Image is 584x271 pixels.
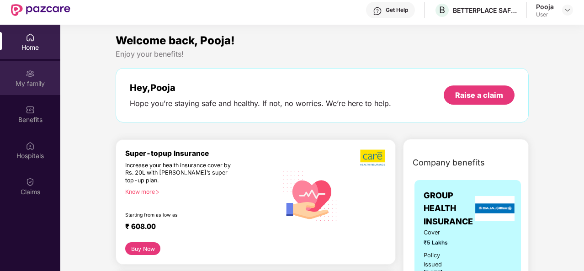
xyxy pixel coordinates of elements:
[26,177,35,186] img: svg+xml;base64,PHN2ZyBpZD0iQ2xhaW0iIHhtbG5zPSJodHRwOi8vd3d3LnczLm9yZy8yMDAwL3N2ZyIgd2lkdGg9IjIwIi...
[125,162,238,185] div: Increase your health insurance cover by Rs. 20L with [PERSON_NAME]’s super top-up plan.
[125,212,239,218] div: Starting from as low as
[439,5,445,16] span: B
[424,228,457,237] span: Cover
[413,156,485,169] span: Company benefits
[125,242,160,255] button: Buy Now
[26,33,35,42] img: svg+xml;base64,PHN2ZyBpZD0iSG9tZSIgeG1sbnM9Imh0dHA6Ly93d3cudzMub3JnLzIwMDAvc3ZnIiB3aWR0aD0iMjAiIG...
[26,141,35,150] img: svg+xml;base64,PHN2ZyBpZD0iSG9zcGl0YWxzIiB4bWxucz0iaHR0cDovL3d3dy53My5vcmcvMjAwMC9zdmciIHdpZHRoPS...
[125,222,268,233] div: ₹ 608.00
[373,6,382,16] img: svg+xml;base64,PHN2ZyBpZD0iSGVscC0zMngzMiIgeG1sbnM9Imh0dHA6Ly93d3cudzMub3JnLzIwMDAvc3ZnIiB3aWR0aD...
[453,6,517,15] div: BETTERPLACE SAFETY SOLUTIONS PRIVATE LIMITED
[116,49,529,59] div: Enjoy your benefits!
[130,82,391,93] div: Hey, Pooja
[116,34,235,47] span: Welcome back, Pooja!
[424,251,457,269] div: Policy issued
[424,189,473,228] span: GROUP HEALTH INSURANCE
[130,99,391,108] div: Hope you’re staying safe and healthy. If not, no worries. We’re here to help.
[564,6,571,14] img: svg+xml;base64,PHN2ZyBpZD0iRHJvcGRvd24tMzJ4MzIiIHhtbG5zPSJodHRwOi8vd3d3LnczLm9yZy8yMDAwL3N2ZyIgd2...
[386,6,408,14] div: Get Help
[475,196,515,221] img: insurerLogo
[26,69,35,78] img: svg+xml;base64,PHN2ZyB3aWR0aD0iMjAiIGhlaWdodD0iMjAiIHZpZXdCb3g9IjAgMCAyMCAyMCIgZmlsbD0ibm9uZSIgeG...
[26,105,35,114] img: svg+xml;base64,PHN2ZyBpZD0iQmVuZWZpdHMiIHhtbG5zPSJodHRwOi8vd3d3LnczLm9yZy8yMDAwL3N2ZyIgd2lkdGg9Ij...
[125,149,277,158] div: Super-topup Insurance
[155,190,160,195] span: right
[536,2,554,11] div: Pooja
[424,239,457,247] span: ₹5 Lakhs
[360,149,386,166] img: b5dec4f62d2307b9de63beb79f102df3.png
[125,188,272,195] div: Know more
[536,11,554,18] div: User
[455,90,503,100] div: Raise a claim
[277,162,343,228] img: svg+xml;base64,PHN2ZyB4bWxucz0iaHR0cDovL3d3dy53My5vcmcvMjAwMC9zdmciIHhtbG5zOnhsaW5rPSJodHRwOi8vd3...
[11,4,70,16] img: New Pazcare Logo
